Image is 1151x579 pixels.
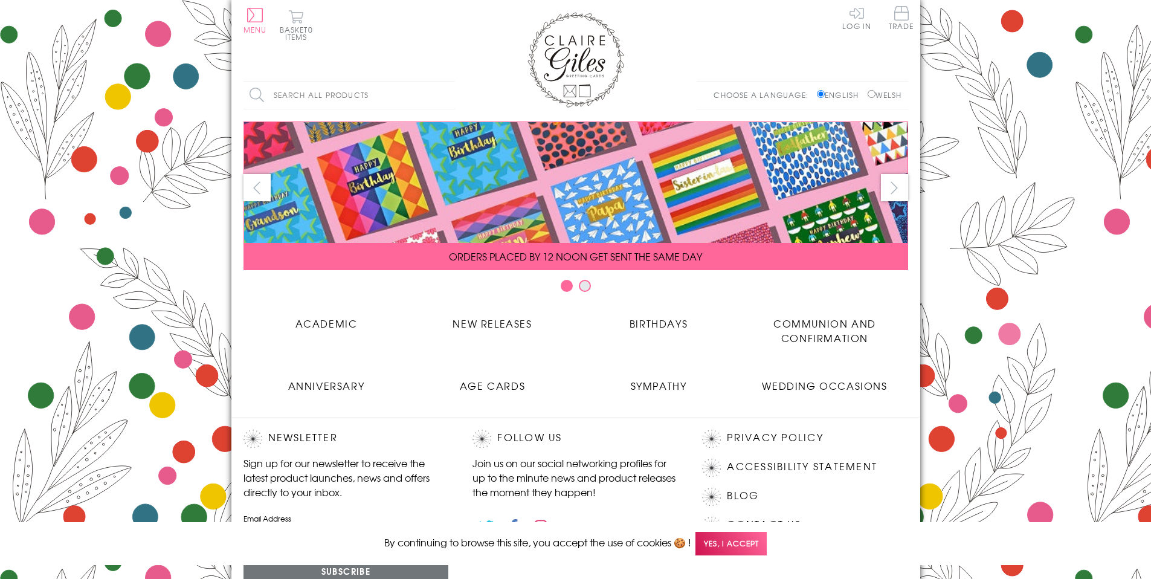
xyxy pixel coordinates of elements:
input: English [817,90,825,98]
label: Welsh [868,89,902,100]
h2: Newsletter [243,430,449,448]
span: 0 items [285,24,313,42]
button: Basket0 items [280,10,313,40]
a: Anniversary [243,369,410,393]
a: New Releases [410,307,576,331]
a: Trade [889,6,914,32]
span: Communion and Confirmation [773,316,876,345]
a: Contact Us [727,517,801,533]
a: Blog [727,488,759,504]
span: Menu [243,24,267,35]
input: Welsh [868,90,875,98]
span: Age Cards [460,378,525,393]
p: Choose a language: [714,89,814,100]
button: prev [243,174,271,201]
a: Sympathy [576,369,742,393]
a: Academic [243,307,410,331]
span: Academic [295,316,358,331]
a: Communion and Confirmation [742,307,908,345]
label: Email Address [243,513,449,524]
a: Wedding Occasions [742,369,908,393]
a: Age Cards [410,369,576,393]
span: Birthdays [630,316,688,331]
input: Search [443,82,455,109]
span: Trade [889,6,914,30]
span: Wedding Occasions [762,378,887,393]
div: Carousel Pagination [243,279,908,298]
span: Yes, I accept [695,532,767,555]
label: English [817,89,865,100]
a: Log In [842,6,871,30]
h2: Follow Us [472,430,678,448]
a: Privacy Policy [727,430,823,446]
img: Claire Giles Greetings Cards [527,12,624,108]
span: New Releases [453,316,532,331]
button: Menu [243,8,267,33]
span: ORDERS PLACED BY 12 NOON GET SENT THE SAME DAY [449,249,702,264]
p: Join us on our social networking profiles for up to the minute news and product releases the mome... [472,456,678,499]
button: Carousel Page 2 [579,280,591,292]
input: Search all products [243,82,455,109]
button: Carousel Page 1 (Current Slide) [561,280,573,292]
a: Birthdays [576,307,742,331]
span: Anniversary [288,378,365,393]
span: Sympathy [631,378,687,393]
p: Sign up for our newsletter to receive the latest product launches, news and offers directly to yo... [243,456,449,499]
a: Accessibility Statement [727,459,877,475]
button: next [881,174,908,201]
